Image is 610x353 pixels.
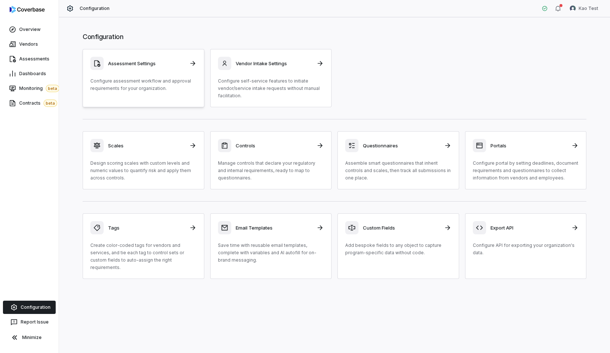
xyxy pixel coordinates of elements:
a: Configuration [3,301,56,314]
a: ControlsManage controls that declare your regulatory and internal requirements, ready to map to q... [210,131,332,189]
p: Create color-coded tags for vendors and services, and tie each tag to control sets or custom fiel... [90,242,197,271]
a: Email TemplatesSave time with reusable email templates, complete with variables and AI autofill f... [210,213,332,279]
a: TagsCreate color-coded tags for vendors and services, and tie each tag to control sets or custom ... [83,213,204,279]
h3: Assessment Settings [108,60,185,67]
button: Minimize [3,330,56,345]
span: Report Issue [21,319,49,325]
a: Assessment SettingsConfigure assessment workflow and approval requirements for your organization. [83,49,204,107]
a: Custom FieldsAdd bespoke fields to any object to capture program-specific data without code. [337,213,459,279]
a: Export APIConfigure API for exporting your organization's data. [465,213,587,279]
p: Assemble smart questionnaires that inherit controls and scales, then track all submissions in one... [345,160,451,182]
p: Configure self-service features to initiate vendor/service intake requests without manual facilit... [218,77,324,99]
a: Contractsbeta [1,97,57,110]
span: Kao Test [579,6,598,11]
p: Configure portal by setting deadlines, document requirements and questionnaires to collect inform... [473,160,579,182]
a: Vendor Intake SettingsConfigure self-service features to initiate vendor/service intake requests ... [210,49,332,107]
p: Add bespoke fields to any object to capture program-specific data without code. [345,242,451,256]
button: Kao Test avatarKao Test [565,3,603,14]
img: logo-D7KZi-bG.svg [10,6,45,13]
h3: Email Templates [236,224,312,231]
a: Assessments [1,52,57,66]
span: Configuration [80,6,110,11]
p: Design scoring scales with custom levels and numeric values to quantify risk and apply them acros... [90,160,197,182]
span: Assessments [19,56,49,62]
p: Configure API for exporting your organization's data. [473,242,579,256]
span: Dashboards [19,71,46,77]
span: Minimize [22,335,42,340]
h3: Portals [491,142,567,149]
a: QuestionnairesAssemble smart questionnaires that inherit controls and scales, then track all subm... [337,131,459,189]
button: Report Issue [3,315,56,329]
h3: Vendor Intake Settings [236,60,312,67]
a: Monitoringbeta [1,82,57,95]
p: Save time with reusable email templates, complete with variables and AI autofill for on-brand mes... [218,242,324,264]
a: Vendors [1,38,57,51]
h3: Controls [236,142,312,149]
a: PortalsConfigure portal by setting deadlines, document requirements and questionnaires to collect... [465,131,587,189]
span: beta [46,85,59,92]
h3: Scales [108,142,185,149]
span: Overview [19,27,41,32]
span: Vendors [19,41,38,47]
a: ScalesDesign scoring scales with custom levels and numeric values to quantify risk and apply them... [83,131,204,189]
a: Dashboards [1,67,57,80]
a: Overview [1,23,57,36]
p: Configure assessment workflow and approval requirements for your organization. [90,77,197,92]
span: Monitoring [19,85,59,92]
p: Manage controls that declare your regulatory and internal requirements, ready to map to questionn... [218,160,324,182]
span: Configuration [21,304,51,310]
span: beta [44,99,57,107]
h3: Questionnaires [363,142,440,149]
h1: Configuration [83,32,586,42]
h3: Export API [491,224,567,231]
h3: Tags [108,224,185,231]
span: Contracts [19,99,57,107]
h3: Custom Fields [363,224,440,231]
img: Kao Test avatar [570,6,576,11]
